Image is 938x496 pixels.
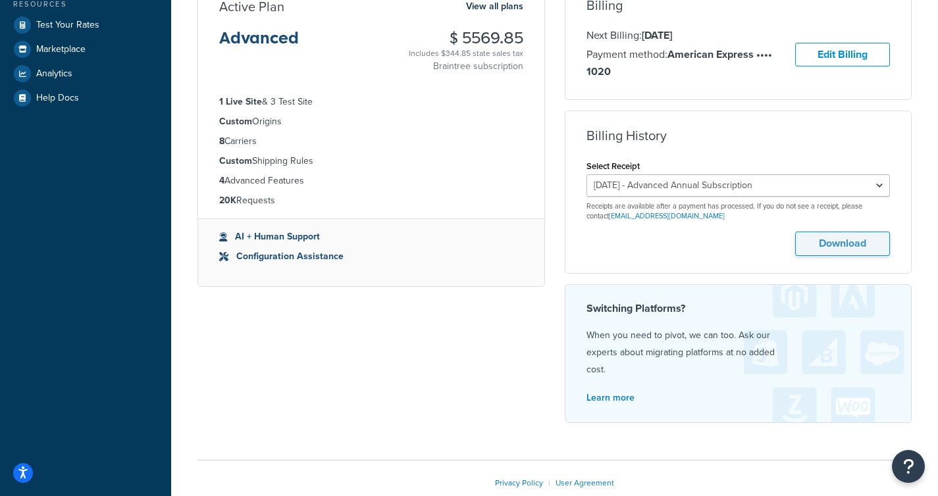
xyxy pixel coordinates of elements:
p: Receipts are available after a payment has processed. If you do not see a receipt, please contact [586,201,891,222]
a: User Agreement [556,477,614,489]
h3: Advanced [219,30,299,57]
strong: 4 [219,174,224,187]
h4: Switching Platforms? [586,301,891,316]
li: Origins [219,114,523,129]
a: Learn more [586,391,635,405]
strong: Custom [219,154,252,168]
a: Help Docs [10,86,161,110]
p: Braintree subscription [409,60,523,73]
p: Payment method: [586,46,796,80]
span: Test Your Rates [36,20,99,31]
p: Next Billing: [586,27,796,44]
button: Download [795,232,890,256]
a: Analytics [10,62,161,86]
span: | [548,477,550,489]
strong: American Express •••• 1020 [586,47,772,79]
strong: 20K [219,193,236,207]
li: Configuration Assistance [219,249,523,264]
strong: Custom [219,114,252,128]
p: When you need to pivot, we can too. Ask our experts about migrating platforms at no added cost. [586,327,891,378]
li: Shipping Rules [219,154,523,168]
a: Marketplace [10,37,161,61]
strong: 8 [219,134,224,148]
li: Carriers [219,134,523,149]
h3: $ 5569.85 [409,30,523,47]
div: Includes $344.85 state sales tax [409,47,523,60]
label: Select Receipt [586,161,640,171]
a: Edit Billing [795,43,890,67]
button: Open Resource Center [892,450,925,483]
strong: 1 Live Site [219,95,262,109]
li: & 3 Test Site [219,95,523,109]
h3: Billing History [586,128,667,143]
li: Advanced Features [219,174,523,188]
span: Marketplace [36,44,86,55]
strong: [DATE] [642,28,672,43]
li: AI + Human Support [219,230,523,244]
a: Test Your Rates [10,13,161,37]
span: Analytics [36,68,72,80]
a: Privacy Policy [495,477,543,489]
a: [EMAIL_ADDRESS][DOMAIN_NAME] [609,211,725,221]
li: Requests [219,193,523,208]
span: Help Docs [36,93,79,104]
